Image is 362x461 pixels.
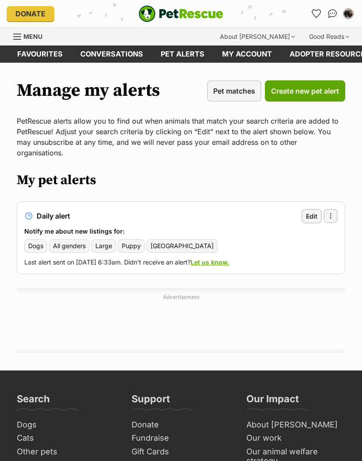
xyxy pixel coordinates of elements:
[13,28,49,44] a: Menu
[8,45,72,63] a: Favourites
[128,445,234,459] a: Gift Cards
[341,7,355,21] button: My account
[17,172,345,188] h2: My pet alerts
[325,7,339,21] a: Conversations
[207,80,261,102] a: Pet matches
[303,28,355,45] div: Good Reads
[24,227,338,236] h3: Notify me about new listings for:
[23,33,42,40] span: Menu
[213,86,255,96] span: Pet matches
[17,80,160,101] h1: Manage my alerts
[37,212,70,220] span: Daily alert
[151,242,214,250] span: [GEOGRAPHIC_DATA]
[139,5,223,22] img: logo-e224e6f780fb5917bec1dbf3a21bbac754714ae5b6737aabdf751b685950b380.svg
[28,242,43,250] span: Dogs
[132,393,170,410] h3: Support
[95,242,112,250] span: Large
[265,80,345,102] a: Create new pet alert
[72,45,152,63] a: conversations
[309,7,355,21] ul: Account quick links
[13,445,119,459] a: Other pets
[13,418,119,432] a: Dogs
[243,418,349,432] a: About [PERSON_NAME]
[17,393,50,410] h3: Search
[7,6,54,21] a: Donate
[309,7,324,21] a: Favourites
[53,242,86,250] span: All genders
[213,45,281,63] a: My account
[17,116,345,158] p: PetRescue alerts allow you to find out when animals that match your search criteria are added to ...
[24,258,338,267] p: Last alert sent on [DATE] 6:33am. Didn’t receive an alert?
[191,258,229,266] a: Let us know.
[122,242,141,250] span: Puppy
[306,212,317,221] span: Edit
[328,9,337,18] img: chat-41dd97257d64d25036548639549fe6c8038ab92f7586957e7f3b1b290dea8141.svg
[13,431,119,445] a: Cats
[152,45,213,63] a: Pet alerts
[17,288,345,353] div: Advertisement
[214,28,301,45] div: About [PERSON_NAME]
[243,431,349,445] a: Our work
[302,209,322,223] a: Edit
[128,431,234,445] a: Fundraise
[128,418,234,432] a: Donate
[271,86,339,96] span: Create new pet alert
[246,393,299,410] h3: Our Impact
[344,9,353,18] img: Michelle Symes profile pic
[139,5,223,22] a: PetRescue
